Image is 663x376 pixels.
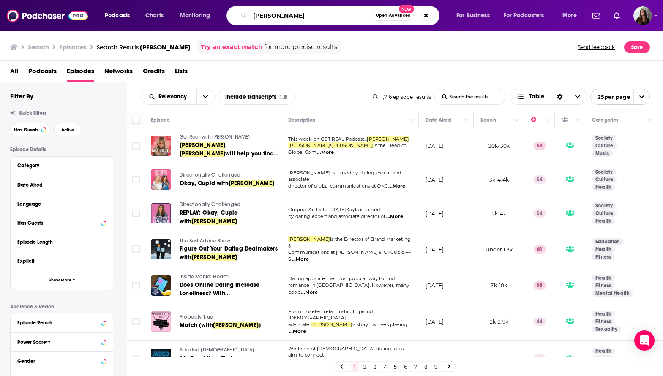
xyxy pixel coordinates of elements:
a: Networks [104,64,133,82]
button: Send feedback [575,41,617,54]
span: ! [330,142,331,148]
a: Match (with[PERSON_NAME]) [180,321,280,330]
a: 5 [391,362,400,372]
a: All [10,64,18,82]
button: Show More [11,271,113,290]
span: Monitoring [180,10,210,22]
button: Column Actions [512,115,522,125]
div: Categories [592,115,618,125]
a: Okay, Cupid with[PERSON_NAME] [180,179,280,188]
span: Podcasts [105,10,130,22]
span: romance in [GEOGRAPHIC_DATA]. However, many peop [288,282,409,295]
span: Dating apps are the most popular way to find [288,275,395,281]
a: Health [592,311,615,317]
a: Directionally Challenged [180,201,280,209]
a: Health [592,218,615,224]
button: Active [54,123,82,136]
span: Original Air Date: [DATE]Kayla is joined [288,207,380,213]
a: Music [592,150,613,157]
div: Power Score [531,115,543,125]
a: Education [592,238,624,245]
span: 2k-2.9k [490,319,508,325]
span: [PERSON_NAME] [180,150,225,157]
span: advocate: [288,322,311,327]
a: 3 [371,362,379,372]
span: [PERSON_NAME] [288,236,330,242]
button: open menu [590,89,650,105]
button: open menu [557,9,587,22]
a: Society [592,202,616,209]
button: Power Score™ [17,336,106,347]
p: Audience & Reach [10,304,113,310]
a: Probably True [180,313,280,321]
span: Logged in as bnmartinn [633,6,652,25]
a: 2 [361,362,369,372]
span: [PERSON_NAME] [229,180,274,187]
a: Culture [592,142,617,149]
span: Open Advanced [376,14,411,18]
span: [PERSON_NAME] [140,43,191,51]
span: Has Guests [14,128,38,132]
button: open menu [141,94,196,100]
span: director of global communications at OKC [288,183,388,189]
a: A Jaded [DEMOGRAPHIC_DATA] [180,346,280,354]
span: Under 682 [486,356,513,362]
a: 9 [432,362,440,372]
span: ...More [388,183,405,190]
span: 3k-4.4k [489,177,509,183]
span: Directionally Challenged [180,172,240,178]
div: Episode [151,115,170,125]
a: Podcasts [28,64,57,82]
a: Fitness [592,318,614,325]
p: Episode Details [10,147,113,153]
a: Show notifications dropdown [610,8,623,23]
span: Credits [143,64,165,82]
a: Sexuality [592,326,621,332]
img: Podchaser - Follow, Share and Rate Podcasts [7,8,88,24]
span: Toggle select row [132,245,140,253]
p: [DATE] [426,282,444,289]
span: ...More [317,149,334,156]
div: Date Aired [426,115,451,125]
button: Episode Length [17,237,106,247]
button: Save [624,41,650,53]
a: 7 [412,362,420,372]
h2: Filter By [10,92,33,100]
span: Active [61,128,74,132]
span: 7k-10k [491,282,507,289]
div: Gender [17,358,99,364]
a: [PERSON_NAME]:[PERSON_NAME]will help you find love! [180,141,280,158]
img: User Profile [633,6,652,25]
div: Sort Direction [551,89,569,104]
span: Figure Out Your Dating Dealmakers with [180,245,278,261]
span: For Business [456,10,490,22]
div: Has Guests [17,220,99,226]
span: [PERSON_NAME] [367,136,409,142]
span: will help you find love! [180,150,278,166]
p: [DATE] [426,246,444,253]
a: Try an exact match [201,42,262,52]
a: Figure Out Your Dating Dealmakers with[PERSON_NAME] [180,245,280,262]
span: 2k-4k [492,210,507,217]
p: [DATE] [426,142,444,150]
a: Does Online Dating Increase Loneliness? With OkCupid's [180,281,280,298]
div: Has Guests [562,115,573,125]
span: by dating expert and associate director of [288,213,385,219]
a: Fitness [592,253,614,260]
span: Toggle select row [132,355,140,362]
button: open menu [196,89,214,104]
span: Communications at [PERSON_NAME] & OkCupid.---S [288,249,411,262]
span: is the Director of Brand Marketing & [288,236,411,249]
div: Explicit [17,258,101,264]
p: 54 [533,175,546,184]
p: 63 [533,142,546,150]
a: 8 [422,362,430,372]
span: Toggle select row [132,282,140,289]
div: 1,716 episode results [373,94,431,100]
a: Culture [592,210,617,217]
a: Fitness [592,282,614,289]
button: open menu [99,9,141,22]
